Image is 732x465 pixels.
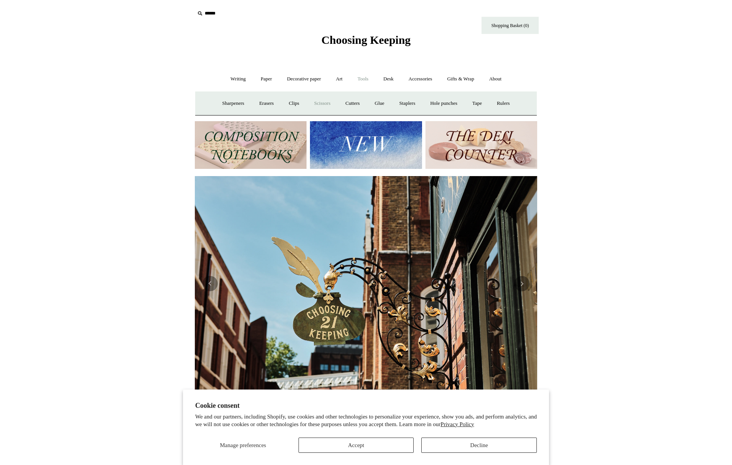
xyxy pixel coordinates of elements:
button: Page 1 [351,389,358,391]
a: Tools [351,69,376,89]
button: Page 2 [362,389,370,391]
img: The Deli Counter [425,121,537,169]
p: We and our partners, including Shopify, use cookies and other technologies to personalize your ex... [195,413,537,428]
a: Shopping Basket (0) [482,17,539,34]
a: Sharpeners [215,93,251,114]
button: Manage preferences [195,438,291,453]
span: Choosing Keeping [321,34,411,46]
a: Art [329,69,349,89]
img: Copyright Choosing Keeping 20190711 LS Homepage 7.jpg__PID:4c49fdcc-9d5f-40e8-9753-f5038b35abb7 [195,176,537,391]
button: Decline [421,438,537,453]
a: Hole punches [423,93,464,114]
span: Manage preferences [220,442,266,448]
img: 202302 Composition ledgers.jpg__PID:69722ee6-fa44-49dd-a067-31375e5d54ec [195,121,307,169]
a: About [482,69,509,89]
button: Previous [202,276,218,291]
a: Tape [466,93,489,114]
button: Next [514,276,530,291]
a: Choosing Keeping [321,40,411,45]
a: Clips [282,93,306,114]
a: Decorative paper [280,69,328,89]
img: New.jpg__PID:f73bdf93-380a-4a35-bcfe-7823039498e1 [310,121,422,169]
button: Accept [299,438,414,453]
a: Scissors [307,93,337,114]
a: Erasers [252,93,281,114]
a: Glue [368,93,391,114]
a: Paper [254,69,279,89]
a: Writing [224,69,253,89]
h2: Cookie consent [195,402,537,410]
button: Page 3 [374,389,381,391]
a: Accessories [402,69,439,89]
a: Privacy Policy [441,421,474,427]
a: Desk [377,69,401,89]
a: Cutters [339,93,367,114]
a: Rulers [490,93,517,114]
a: Gifts & Wrap [440,69,481,89]
a: Staplers [392,93,422,114]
